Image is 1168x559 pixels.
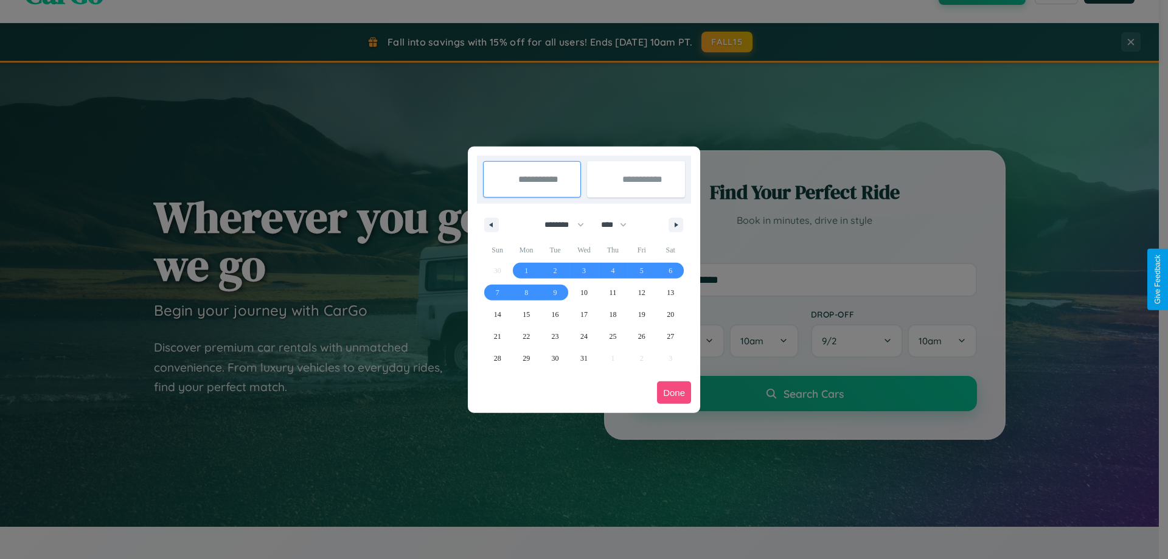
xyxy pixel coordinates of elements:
span: 18 [609,304,616,325]
button: 20 [656,304,685,325]
button: 31 [569,347,598,369]
button: 29 [512,347,540,369]
span: 3 [582,260,586,282]
span: 9 [554,282,557,304]
button: 26 [627,325,656,347]
span: Mon [512,240,540,260]
span: Wed [569,240,598,260]
span: 15 [523,304,530,325]
button: 25 [599,325,627,347]
span: 6 [669,260,672,282]
span: 16 [552,304,559,325]
span: 26 [638,325,645,347]
span: Sat [656,240,685,260]
button: 12 [627,282,656,304]
button: 15 [512,304,540,325]
span: Tue [541,240,569,260]
button: 16 [541,304,569,325]
span: Fri [627,240,656,260]
button: 19 [627,304,656,325]
span: 23 [552,325,559,347]
button: 18 [599,304,627,325]
span: 2 [554,260,557,282]
button: 21 [483,325,512,347]
span: 22 [523,325,530,347]
span: 14 [494,304,501,325]
button: 30 [541,347,569,369]
span: 7 [496,282,499,304]
span: 1 [524,260,528,282]
span: Thu [599,240,627,260]
button: 6 [656,260,685,282]
span: 21 [494,325,501,347]
span: 20 [667,304,674,325]
button: 11 [599,282,627,304]
button: 3 [569,260,598,282]
span: Sun [483,240,512,260]
span: 27 [667,325,674,347]
button: 24 [569,325,598,347]
span: 11 [610,282,617,304]
button: 5 [627,260,656,282]
button: 13 [656,282,685,304]
span: 10 [580,282,588,304]
button: 9 [541,282,569,304]
button: 23 [541,325,569,347]
span: 4 [611,260,614,282]
span: 8 [524,282,528,304]
div: Give Feedback [1153,255,1162,304]
button: 1 [512,260,540,282]
button: 8 [512,282,540,304]
span: 19 [638,304,645,325]
button: 28 [483,347,512,369]
span: 12 [638,282,645,304]
button: 2 [541,260,569,282]
span: 30 [552,347,559,369]
span: 17 [580,304,588,325]
button: 10 [569,282,598,304]
span: 28 [494,347,501,369]
button: 14 [483,304,512,325]
button: Done [657,381,691,404]
button: 7 [483,282,512,304]
button: 22 [512,325,540,347]
span: 25 [609,325,616,347]
span: 24 [580,325,588,347]
button: 27 [656,325,685,347]
span: 29 [523,347,530,369]
span: 5 [640,260,644,282]
button: 4 [599,260,627,282]
span: 13 [667,282,674,304]
span: 31 [580,347,588,369]
button: 17 [569,304,598,325]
